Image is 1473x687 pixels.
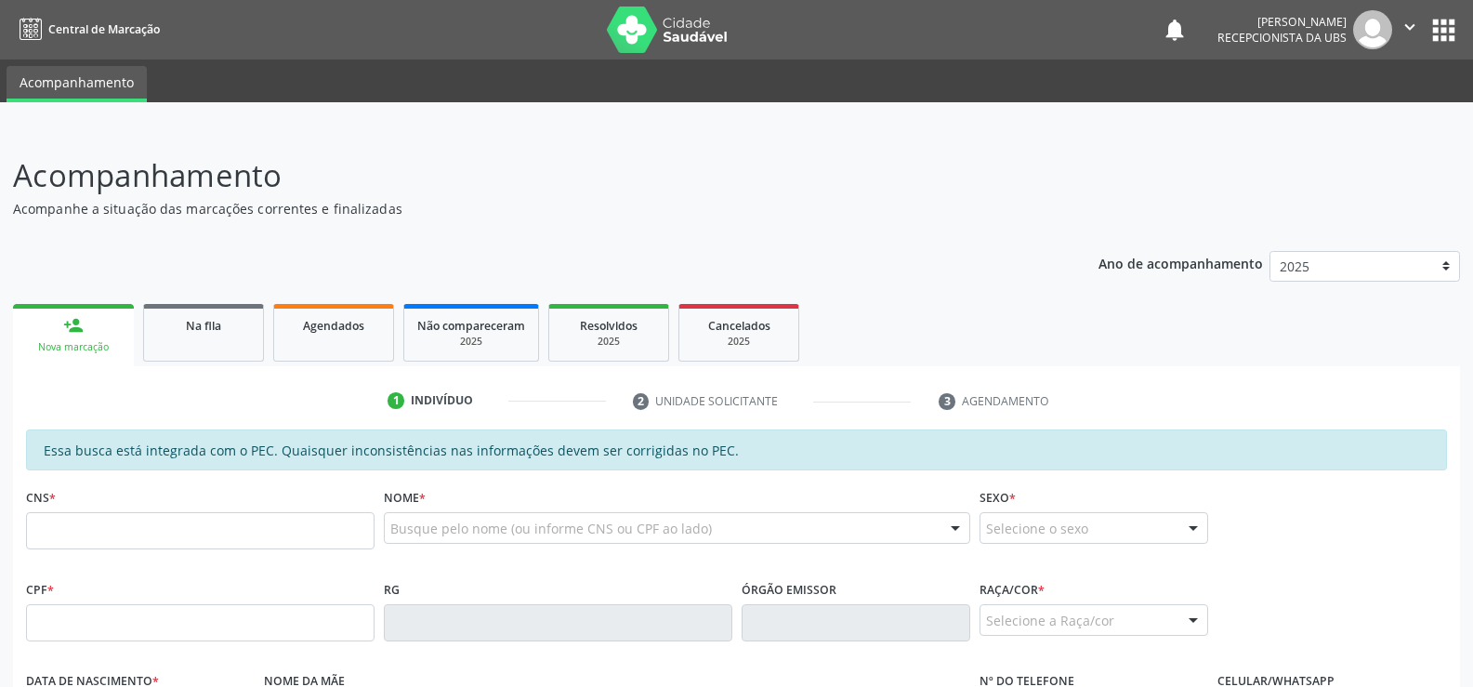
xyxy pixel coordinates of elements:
[742,575,836,604] label: Órgão emissor
[1217,14,1347,30] div: [PERSON_NAME]
[708,318,770,334] span: Cancelados
[303,318,364,334] span: Agendados
[1098,251,1263,274] p: Ano de acompanhamento
[388,392,404,409] div: 1
[1217,30,1347,46] span: Recepcionista da UBS
[417,318,525,334] span: Não compareceram
[13,152,1026,199] p: Acompanhamento
[1392,10,1427,49] button: 
[26,429,1447,470] div: Essa busca está integrada com o PEC. Quaisquer inconsistências nas informações devem ser corrigid...
[48,21,160,37] span: Central de Marcação
[186,318,221,334] span: Na fila
[986,519,1088,538] span: Selecione o sexo
[580,318,638,334] span: Resolvidos
[13,14,160,45] a: Central de Marcação
[26,340,121,354] div: Nova marcação
[384,483,426,512] label: Nome
[26,575,54,604] label: CPF
[13,199,1026,218] p: Acompanhe a situação das marcações correntes e finalizadas
[692,335,785,349] div: 2025
[562,335,655,349] div: 2025
[980,575,1045,604] label: Raça/cor
[417,335,525,349] div: 2025
[384,575,400,604] label: RG
[1353,10,1392,49] img: img
[26,483,56,512] label: CNS
[1400,17,1420,37] i: 
[63,315,84,336] div: person_add
[980,483,1016,512] label: Sexo
[411,392,473,409] div: Indivíduo
[1427,14,1460,46] button: apps
[7,66,147,102] a: Acompanhamento
[1162,17,1188,43] button: notifications
[986,611,1114,630] span: Selecione a Raça/cor
[390,519,712,538] span: Busque pelo nome (ou informe CNS ou CPF ao lado)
